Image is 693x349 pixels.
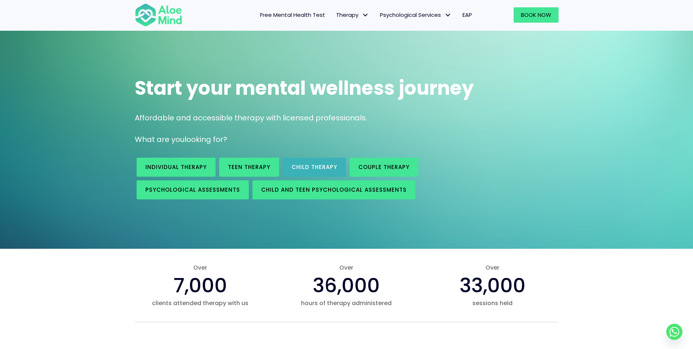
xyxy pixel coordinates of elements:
span: 33,000 [460,271,526,299]
span: Therapy: submenu [360,10,371,20]
span: hours of therapy administered [281,299,412,307]
span: Teen Therapy [228,163,270,171]
a: EAP [457,7,477,23]
span: Book Now [521,11,551,19]
a: Psychological assessments [137,180,249,199]
span: 36,000 [313,271,380,299]
a: Whatsapp [666,324,682,340]
a: TherapyTherapy: submenu [331,7,374,23]
a: Book Now [514,7,559,23]
span: Child Therapy [292,163,337,171]
a: Child and Teen Psychological assessments [252,180,415,199]
span: Psychological assessments [145,186,240,194]
span: Psychological Services: submenu [443,10,453,20]
a: Psychological ServicesPsychological Services: submenu [374,7,457,23]
p: Affordable and accessible therapy with licensed professionals. [135,113,559,123]
span: sessions held [427,299,558,307]
a: Teen Therapy [219,158,279,177]
span: EAP [462,11,472,19]
span: Child and Teen Psychological assessments [261,186,407,194]
span: Individual therapy [145,163,207,171]
span: Free Mental Health Test [260,11,325,19]
span: 7,000 [174,271,227,299]
img: Aloe mind Logo [135,3,182,27]
a: Child Therapy [283,158,346,177]
a: Couple therapy [350,158,418,177]
span: Therapy [336,11,369,19]
span: clients attended therapy with us [135,299,266,307]
span: Over [135,263,266,272]
span: Over [281,263,412,272]
span: looking for? [184,134,227,145]
span: Couple therapy [358,163,410,171]
span: Psychological Services [380,11,452,19]
span: What are you [135,134,184,145]
span: Start your mental wellness journey [135,75,474,101]
a: Free Mental Health Test [255,7,331,23]
nav: Menu [192,7,477,23]
a: Individual therapy [137,158,216,177]
span: Over [427,263,558,272]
